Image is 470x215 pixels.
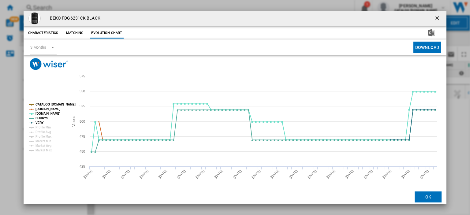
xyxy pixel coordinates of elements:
button: getI18NText('BUTTONS.CLOSE_DIALOG') [432,12,444,24]
tspan: Market Avg [35,144,51,147]
tspan: [DATE] [401,169,411,179]
button: Download [413,42,441,53]
tspan: [DATE] [214,169,224,179]
button: Matching [61,28,88,39]
tspan: 575 [80,74,85,78]
tspan: VERY [35,121,44,124]
tspan: 550 [80,89,85,93]
button: Download in Excel [418,28,445,39]
img: logo_wiser_300x94.png [30,58,68,70]
tspan: [DATE] [344,169,354,179]
md-dialog: Product popup [24,11,446,204]
tspan: [DATE] [120,169,130,179]
tspan: Profile Min [35,126,51,129]
button: Evolution chart [90,28,124,39]
h4: BEKO FDG6231CK BLACK [47,15,100,21]
tspan: 475 [80,135,85,138]
tspan: [DATE] [307,169,317,179]
tspan: [DATE] [232,169,242,179]
tspan: [DATE] [158,169,168,179]
tspan: [DATE] [251,169,261,179]
tspan: [DATE] [382,169,392,179]
tspan: [DATE] [363,169,373,179]
tspan: 500 [80,120,85,123]
div: 3 Months [30,45,46,50]
tspan: [DATE] [195,169,205,179]
tspan: [DOMAIN_NAME] [35,107,60,111]
tspan: [DATE] [270,169,280,179]
tspan: [DATE] [288,169,298,179]
tspan: [DOMAIN_NAME] [35,112,60,115]
tspan: Profile Max [35,135,52,138]
tspan: [DATE] [326,169,336,179]
tspan: 425 [80,165,85,168]
tspan: Market Min [35,139,51,143]
tspan: [DATE] [101,169,111,179]
tspan: [DATE] [176,169,186,179]
img: excel-24x24.png [428,29,435,36]
tspan: Market Max [35,149,52,152]
img: 10264990 [28,12,41,24]
tspan: CATALOG [DOMAIN_NAME] [35,103,76,106]
tspan: [DATE] [139,169,149,179]
tspan: [DATE] [419,169,429,179]
tspan: [DATE] [83,169,93,179]
button: Characteristics [27,28,60,39]
ng-md-icon: getI18NText('BUTTONS.CLOSE_DIALOG') [434,15,442,22]
tspan: 525 [80,104,85,108]
tspan: CURRYS [35,117,48,120]
tspan: Values [72,116,76,127]
button: OK [415,191,442,202]
tspan: Profile Avg [35,130,51,134]
tspan: 450 [80,150,85,153]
